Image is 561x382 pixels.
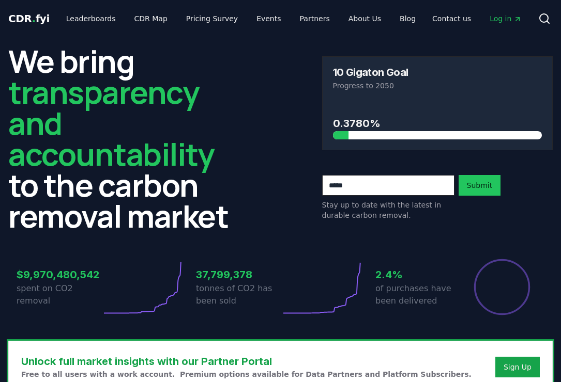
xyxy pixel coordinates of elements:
[17,282,101,307] p: spent on CO2 removal
[473,258,531,316] div: Percentage of sales delivered
[391,9,424,28] a: Blog
[333,81,542,91] p: Progress to 2050
[8,71,214,175] span: transparency and accountability
[196,267,281,282] h3: 37,799,378
[375,267,460,282] h3: 2.4%
[126,9,176,28] a: CDR Map
[8,12,50,25] span: CDR fyi
[292,9,338,28] a: Partners
[424,9,530,28] nav: Main
[21,369,472,379] p: Free to all users with a work account. Premium options available for Data Partners and Platform S...
[58,9,424,28] nav: Main
[495,357,540,377] button: Sign Up
[459,175,501,196] button: Submit
[196,282,281,307] p: tonnes of CO2 has been sold
[504,362,532,372] a: Sign Up
[481,9,530,28] a: Log in
[424,9,479,28] a: Contact us
[8,11,50,26] a: CDR.fyi
[248,9,289,28] a: Events
[490,13,522,24] span: Log in
[8,45,239,231] h2: We bring to the carbon removal market
[333,116,542,131] h3: 0.3780%
[322,200,454,220] p: Stay up to date with the latest in durable carbon removal.
[32,12,36,25] span: .
[340,9,389,28] a: About Us
[333,67,408,77] h3: 10 Gigaton Goal
[178,9,246,28] a: Pricing Survey
[58,9,124,28] a: Leaderboards
[17,267,101,282] h3: $9,970,480,542
[21,354,472,369] h3: Unlock full market insights with our Partner Portal
[375,282,460,307] p: of purchases have been delivered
